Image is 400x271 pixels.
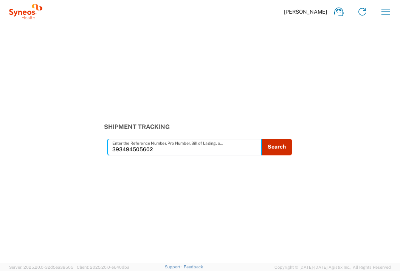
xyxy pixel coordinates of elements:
button: Search [261,139,292,155]
span: [PERSON_NAME] [284,8,327,15]
span: Server: 2025.20.0-32d5ea39505 [9,265,73,269]
a: Support [165,265,184,269]
span: Client: 2025.20.0-e640dba [77,265,129,269]
span: Copyright © [DATE]-[DATE] Agistix Inc., All Rights Reserved [274,264,391,271]
h3: Shipment Tracking [104,123,296,130]
a: Feedback [184,265,203,269]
